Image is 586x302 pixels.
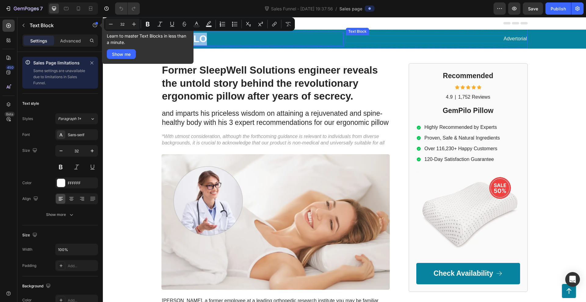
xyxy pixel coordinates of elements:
div: Sans-serif [68,132,96,138]
span: Paragraph 1* [58,116,81,122]
div: Text style [22,101,39,106]
div: Undo/Redo [115,2,140,15]
iframe: Design area [103,17,586,302]
span: / [335,5,337,12]
span: Sales Funnel - [DATE] 19:37:56 [270,5,334,12]
img: gempages_586192878519190301-5bb4c70f-1ed4-4995-a98f-b50e3d12a6c7.webp [313,154,417,238]
div: Background [22,282,52,290]
div: Beta [5,112,15,117]
p: 4.9 [343,77,350,83]
div: Text Block [244,12,265,17]
div: Show more [46,212,74,218]
button: Save [523,2,543,15]
div: Open Intercom Messenger [565,272,580,287]
div: Add... [68,263,96,269]
p: Highly Recommended by Experts [322,107,397,114]
h1: Former SleepWell Solutions engineer reveals the untold story behind the revolutionary ergonomic p... [59,46,287,87]
button: Publish [545,2,571,15]
p: Advertorial [244,19,424,25]
p: Over 116,230+ Happy Customers [322,129,397,135]
div: Editor contextual toolbar [104,17,295,31]
p: Advanced [60,38,81,44]
p: 7 [40,5,43,12]
p: Check Availability [331,252,390,261]
div: Width [22,247,32,252]
img: gempages_586192878519190301-8d2353df-3503-4405-b00b-ead11402c20e.webp [59,137,287,273]
h2: Recommended [313,54,417,64]
div: Font [22,132,30,137]
p: Sales Page limitations [33,59,86,67]
p: Text Block [30,22,81,29]
p: Proven, Safe & Natural Ingredients [322,118,397,124]
p: *With utmost consideration, although the forthcoming guidance is relevant to individuals from div... [59,116,286,129]
button: Show more [22,209,98,220]
div: 450 [6,65,15,70]
div: FFFFFF [68,180,96,186]
div: Size [22,147,38,155]
div: Size [22,231,38,239]
a: Check Availability [313,246,417,267]
p: 1,752 Reviews [355,77,387,83]
div: Styles [22,116,33,122]
div: Align [22,195,39,203]
div: Color [22,180,32,186]
button: 7 [2,2,45,15]
p: | [352,77,353,83]
p: 120-Day Satisfaction Guarantee [322,139,397,146]
span: Save [528,6,538,11]
p: Settings [30,38,47,44]
p: and imparts his priceless wisdom on attaining a rejuvenated and spine-healthy body with his 3 exp... [59,92,286,110]
div: Padding [22,263,36,268]
h2: GemPilo Pillow [313,89,417,99]
div: Publish [551,5,566,12]
span: Sales page [339,5,362,12]
p: Some settings are unavailable due to limitations in Sales Funnel. [33,68,86,86]
input: Auto [56,244,98,255]
button: Paragraph 1* [55,113,98,124]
